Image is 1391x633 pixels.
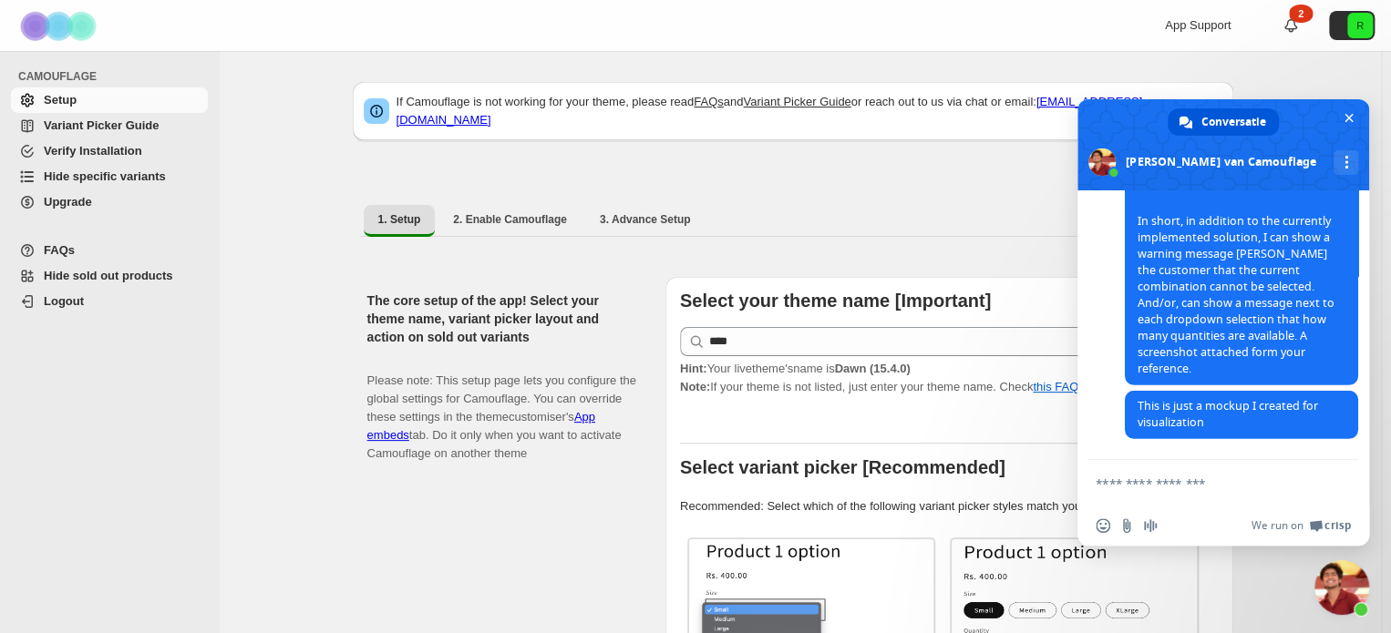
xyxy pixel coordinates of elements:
[680,360,1219,396] p: If your theme is not listed, just enter your theme name. Check to find your theme name.
[680,497,1219,516] p: Recommended: Select which of the following variant picker styles match your theme.
[44,294,84,308] span: Logout
[44,269,173,282] span: Hide sold out products
[680,380,710,393] strong: Note:
[1033,380,1078,393] a: this FAQ
[11,263,208,289] a: Hide sold out products
[1324,518,1351,533] span: Crisp
[397,93,1222,129] p: If Camouflage is not working for your theme, please read and or reach out to us via chat or email:
[834,362,910,375] strong: Dawn (15.4.0)
[1252,518,1351,533] a: We run onCrisp
[11,289,208,314] a: Logout
[1329,11,1375,40] button: Avatar with initials R
[1138,398,1318,430] span: This is just a mockup I created for visualization
[680,291,991,311] b: Select your theme name [Important]
[1119,518,1134,533] span: Stuur een bestand
[11,113,208,138] a: Variant Picker Guide
[11,87,208,113] a: Setup
[44,144,142,158] span: Verify Installation
[44,118,159,132] span: Variant Picker Guide
[680,457,1005,477] b: Select variant picker [Recommended]
[1165,18,1231,32] span: App Support
[600,212,691,227] span: 3. Advance Setup
[44,93,77,107] span: Setup
[44,169,166,183] span: Hide specific variants
[1168,108,1279,136] div: Conversatie
[11,238,208,263] a: FAQs
[378,212,421,227] span: 1. Setup
[1339,108,1358,128] span: Chat sluiten
[453,212,567,227] span: 2. Enable Camouflage
[1282,16,1300,35] a: 2
[367,353,636,463] p: Please note: This setup page lets you configure the global settings for Camouflage. You can overr...
[1096,475,1311,492] textarea: Typ een bericht...
[1334,150,1358,175] div: Meer kanalen
[1201,108,1266,136] span: Conversatie
[11,138,208,164] a: Verify Installation
[1096,518,1110,533] span: Emoji invoegen
[367,291,636,346] h2: The core setup of the app! Select your theme name, variant picker layout and action on sold out v...
[15,1,106,51] img: Camouflage
[18,69,210,84] span: CAMOUFLAGE
[1252,518,1303,533] span: We run on
[44,243,75,257] span: FAQs
[1347,13,1373,38] span: Avatar with initials R
[11,164,208,189] a: Hide specific variants
[44,195,92,209] span: Upgrade
[1356,20,1364,31] text: R
[1289,5,1313,23] div: 2
[743,95,850,108] a: Variant Picker Guide
[1314,560,1369,615] div: Chat sluiten
[680,362,707,375] strong: Hint:
[694,95,724,108] a: FAQs
[680,362,911,375] span: Your live theme's name is
[11,189,208,215] a: Upgrade
[1143,518,1158,533] span: Audiobericht opnemen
